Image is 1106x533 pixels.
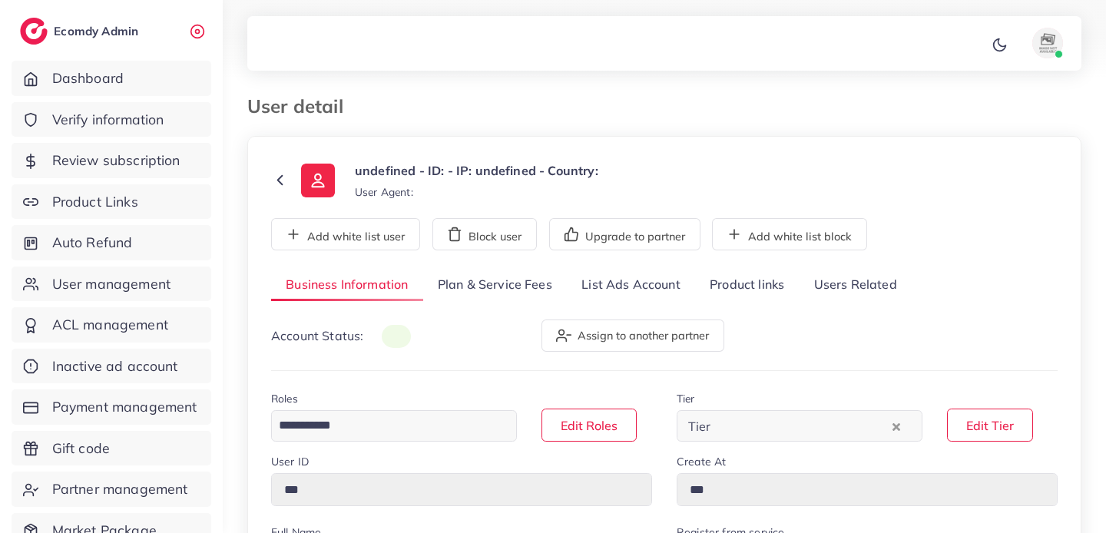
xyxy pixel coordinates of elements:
[271,218,420,250] button: Add white list user
[12,61,211,96] a: Dashboard
[716,414,889,438] input: Search for option
[52,274,171,294] span: User management
[52,68,124,88] span: Dashboard
[12,102,211,137] a: Verify information
[52,192,138,212] span: Product Links
[271,269,423,302] a: Business Information
[549,218,700,250] button: Upgrade to partner
[54,24,142,38] h2: Ecomdy Admin
[52,397,197,417] span: Payment management
[947,409,1033,442] button: Edit Tier
[52,233,133,253] span: Auto Refund
[677,391,695,406] label: Tier
[355,184,413,200] small: User Agent:
[12,143,211,178] a: Review subscription
[247,95,356,118] h3: User detail
[1014,28,1069,58] a: avatar
[12,389,211,425] a: Payment management
[12,184,211,220] a: Product Links
[301,164,335,197] img: ic-user-info.36bf1079.svg
[12,225,211,260] a: Auto Refund
[12,307,211,343] a: ACL management
[12,431,211,466] a: Gift code
[52,439,110,459] span: Gift code
[271,410,517,442] div: Search for option
[423,269,567,302] a: Plan & Service Fees
[567,269,695,302] a: List Ads Account
[273,414,497,438] input: Search for option
[677,454,726,469] label: Create At
[52,110,164,130] span: Verify information
[712,218,867,250] button: Add white list block
[1032,28,1063,58] img: avatar
[271,454,309,469] label: User ID
[271,326,411,346] p: Account Status:
[20,18,48,45] img: logo
[695,269,799,302] a: Product links
[12,472,211,507] a: Partner management
[52,151,180,170] span: Review subscription
[355,161,598,180] p: undefined - ID: - IP: undefined - Country:
[271,391,298,406] label: Roles
[52,315,168,335] span: ACL management
[12,266,211,302] a: User management
[432,218,537,250] button: Block user
[541,319,724,352] button: Assign to another partner
[677,410,922,442] div: Search for option
[52,479,188,499] span: Partner management
[799,269,911,302] a: Users Related
[892,417,900,435] button: Clear Selected
[20,18,142,45] a: logoEcomdy Admin
[52,356,178,376] span: Inactive ad account
[541,409,637,442] button: Edit Roles
[685,415,714,438] span: Tier
[12,349,211,384] a: Inactive ad account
